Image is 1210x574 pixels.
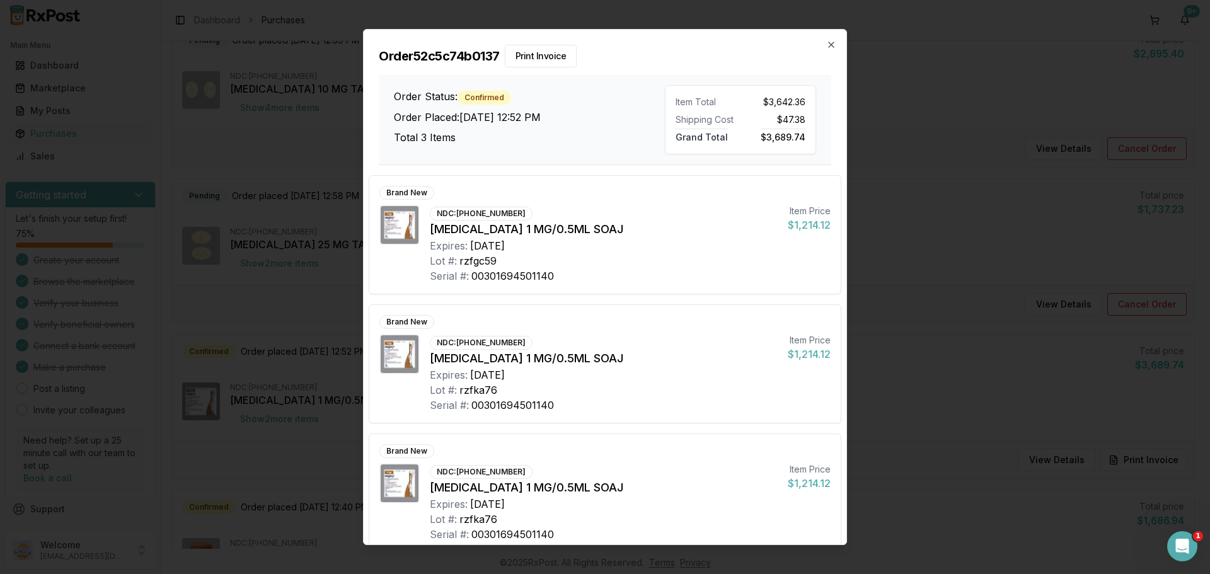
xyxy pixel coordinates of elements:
div: $3,642.36 [746,96,805,108]
span: 1 [1193,531,1203,541]
span: $3,689.74 [761,129,805,142]
div: 00301694501140 [471,268,554,284]
div: 00301694501140 [471,398,554,413]
div: Serial #: [430,268,469,284]
div: Item Price [788,334,831,347]
div: Lot #: [430,512,457,527]
div: [DATE] [470,497,505,512]
div: Brand New [379,444,434,458]
div: [MEDICAL_DATA] 1 MG/0.5ML SOAJ [430,350,778,367]
div: [MEDICAL_DATA] 1 MG/0.5ML SOAJ [430,479,778,497]
div: Brand New [379,315,434,329]
div: NDC: [PHONE_NUMBER] [430,465,533,479]
div: 00301694501140 [471,527,554,542]
div: [MEDICAL_DATA] 1 MG/0.5ML SOAJ [430,221,778,238]
div: Lot #: [430,253,457,268]
div: rzfka76 [459,512,497,527]
div: Serial #: [430,527,469,542]
img: Wegovy 1 MG/0.5ML SOAJ [381,464,418,502]
div: NDC: [PHONE_NUMBER] [430,336,533,350]
div: Lot #: [430,382,457,398]
div: Expires: [430,497,468,512]
div: Item Price [788,463,831,476]
div: $1,214.12 [788,217,831,232]
div: Expires: [430,238,468,253]
h3: Order Status: [394,89,665,105]
h3: Total 3 Items [394,130,665,145]
div: $1,214.12 [788,347,831,362]
img: Wegovy 1 MG/0.5ML SOAJ [381,206,418,244]
div: [DATE] [470,367,505,382]
div: Shipping Cost [676,113,735,126]
span: Grand Total [676,129,728,142]
div: Confirmed [458,91,511,105]
div: [DATE] [470,238,505,253]
div: NDC: [PHONE_NUMBER] [430,207,533,221]
div: rzfgc59 [459,253,497,268]
div: Item Total [676,96,735,108]
div: Expires: [430,367,468,382]
iframe: Intercom live chat [1167,531,1197,561]
div: $47.38 [746,113,805,126]
div: Item Price [788,205,831,217]
div: Brand New [379,186,434,200]
h3: Order Placed: [DATE] 12:52 PM [394,110,665,125]
h2: Order 52c5c74b0137 [379,45,831,67]
button: Print Invoice [505,45,577,67]
div: rzfka76 [459,382,497,398]
div: Serial #: [430,398,469,413]
img: Wegovy 1 MG/0.5ML SOAJ [381,335,418,373]
div: $1,214.12 [788,476,831,491]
